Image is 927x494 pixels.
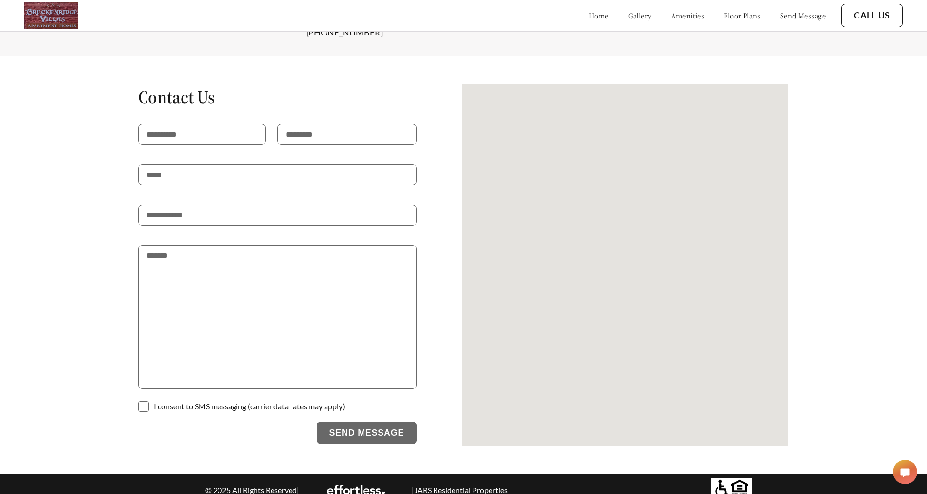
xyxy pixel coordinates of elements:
a: home [589,11,609,20]
a: [PHONE_NUMBER] [306,27,383,37]
button: Call Us [841,4,903,27]
a: floor plans [724,11,761,20]
img: Company logo [24,2,78,29]
button: Send Message [317,422,417,445]
a: amenities [671,11,705,20]
a: gallery [628,11,652,20]
a: send message [780,11,826,20]
a: Call Us [854,10,890,21]
h1: Contact Us [138,86,417,108]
